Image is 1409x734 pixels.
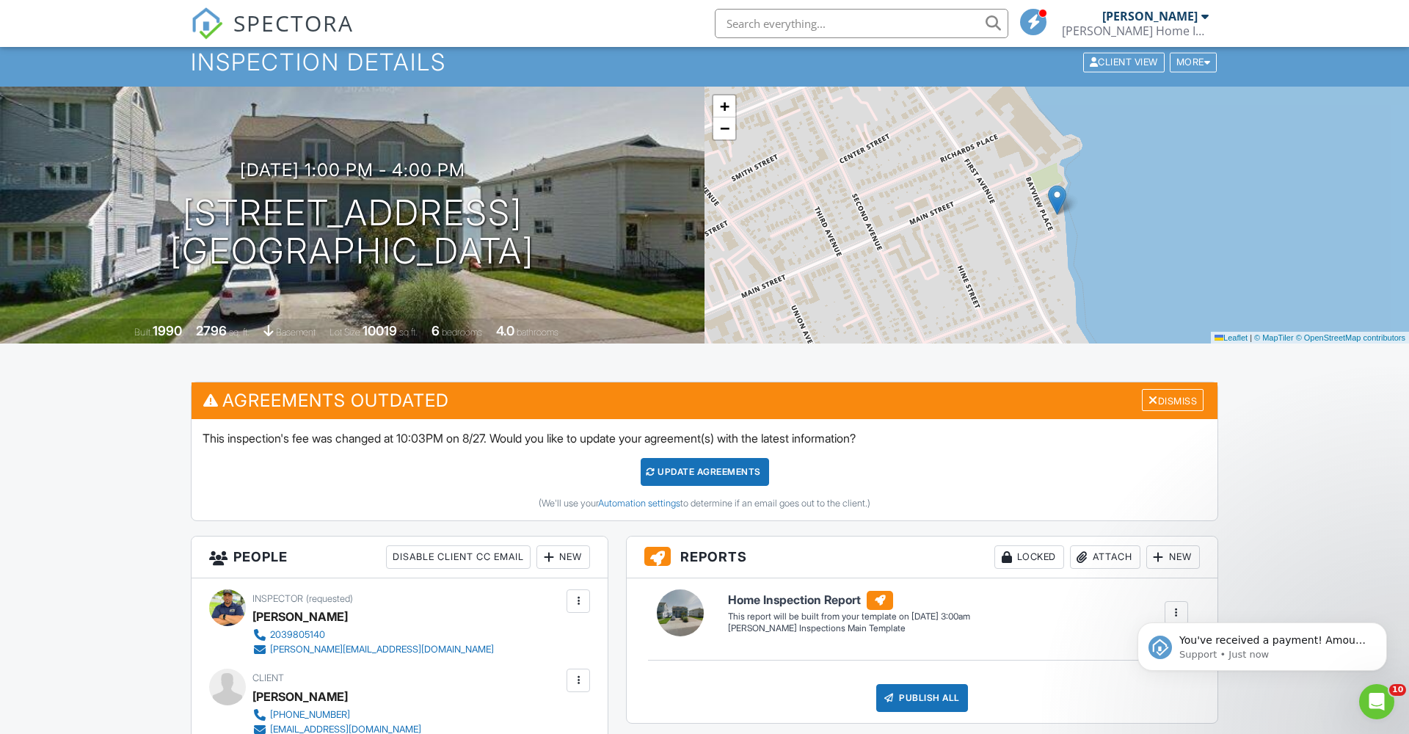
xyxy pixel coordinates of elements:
[1296,333,1405,342] a: © OpenStreetMap contributors
[192,382,1217,418] h3: Agreements Outdated
[1359,684,1394,719] iframe: Intercom live chat
[1142,389,1204,412] div: Dismiss
[306,593,353,604] span: (requested)
[1083,52,1165,72] div: Client View
[270,709,350,721] div: [PHONE_NUMBER]
[536,545,590,569] div: New
[1146,545,1200,569] div: New
[196,323,227,338] div: 2796
[252,708,421,722] a: [PHONE_NUMBER]
[728,591,970,610] h6: Home Inspection Report
[252,606,348,628] div: [PERSON_NAME]
[517,327,558,338] span: bathrooms
[720,119,729,137] span: −
[641,458,769,486] div: Update Agreements
[170,194,534,272] h1: [STREET_ADDRESS] [GEOGRAPHIC_DATA]
[432,323,440,338] div: 6
[598,498,680,509] a: Automation settings
[1070,545,1140,569] div: Attach
[1215,333,1248,342] a: Leaflet
[276,327,316,338] span: basement
[252,628,494,642] a: 2039805140
[191,20,354,51] a: SPECTORA
[233,7,354,38] span: SPECTORA
[229,327,250,338] span: sq. ft.
[386,545,531,569] div: Disable Client CC Email
[252,672,284,683] span: Client
[1389,684,1406,696] span: 10
[713,117,735,139] a: Zoom out
[1170,52,1217,72] div: More
[252,642,494,657] a: [PERSON_NAME][EMAIL_ADDRESS][DOMAIN_NAME]
[496,323,514,338] div: 4.0
[720,97,729,115] span: +
[713,95,735,117] a: Zoom in
[134,327,150,338] span: Built
[715,9,1008,38] input: Search everything...
[1082,56,1168,67] a: Client View
[1062,23,1209,38] div: DeLeon Home Inspections
[203,498,1206,509] div: (We'll use your to determine if an email goes out to the client.)
[1254,333,1294,342] a: © MapTiler
[1115,592,1409,694] iframe: Intercom notifications message
[252,593,303,604] span: Inspector
[1048,185,1066,215] img: Marker
[994,545,1064,569] div: Locked
[252,686,348,708] div: [PERSON_NAME]
[240,160,465,180] h3: [DATE] 1:00 pm - 4:00 pm
[191,49,1218,75] h1: Inspection Details
[442,327,482,338] span: bedrooms
[1102,9,1198,23] div: [PERSON_NAME]
[330,327,360,338] span: Lot Size
[728,622,970,635] div: [PERSON_NAME] Inspections Main Template
[153,323,182,338] div: 1990
[270,644,494,655] div: [PERSON_NAME][EMAIL_ADDRESS][DOMAIN_NAME]
[627,537,1217,578] h3: Reports
[191,7,223,40] img: The Best Home Inspection Software - Spectora
[1250,333,1252,342] span: |
[192,419,1217,520] div: This inspection's fee was changed at 10:03PM on 8/27. Would you like to update your agreement(s) ...
[399,327,418,338] span: sq.ft.
[270,629,325,641] div: 2039805140
[728,611,970,622] div: This report will be built from your template on [DATE] 3:00am
[876,684,968,712] div: Publish All
[363,323,397,338] div: 10019
[192,537,608,578] h3: People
